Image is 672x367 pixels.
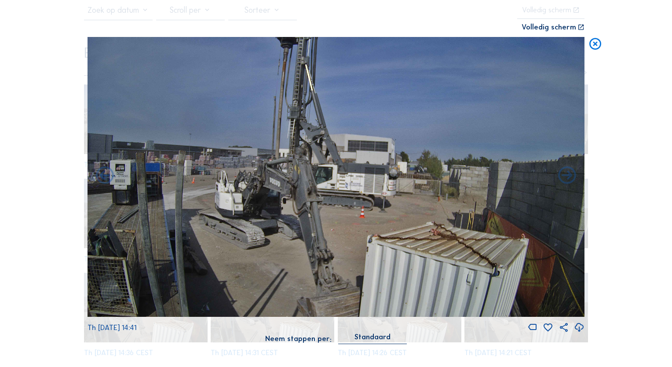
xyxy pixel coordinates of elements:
img: Image [88,37,584,317]
i: Forward [94,165,116,187]
i: Back [556,165,578,187]
span: Th [DATE] 14:41 [88,323,136,332]
div: Standaard [354,333,391,341]
div: Standaard [338,333,407,343]
div: Volledig scherm [522,24,576,31]
div: Neem stappen per: [265,335,332,342]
